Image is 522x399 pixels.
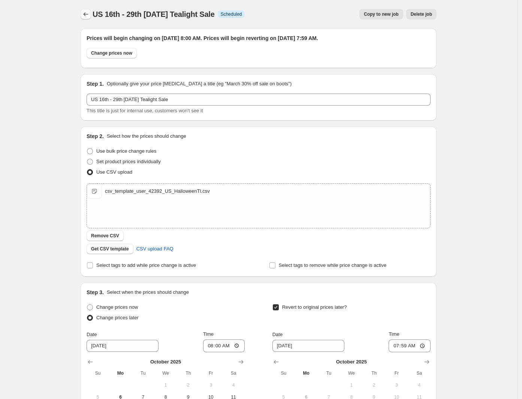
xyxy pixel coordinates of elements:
th: Wednesday [340,367,363,379]
span: Date [87,332,97,337]
input: 12:00 [389,339,431,352]
button: Delete job [406,9,437,19]
span: Change prices now [91,50,132,56]
button: Copy to new job [359,9,403,19]
span: Sa [225,370,242,376]
button: Friday October 3 2025 [200,379,222,391]
p: Select how the prices should change [107,133,186,140]
span: 3 [388,382,405,388]
button: Remove CSV [87,231,124,241]
th: Saturday [408,367,431,379]
button: Thursday October 2 2025 [363,379,385,391]
span: CSV upload FAQ [136,245,174,253]
span: Mo [298,370,314,376]
button: Thursday October 2 2025 [177,379,199,391]
button: Wednesday October 1 2025 [340,379,363,391]
span: Su [275,370,292,376]
h2: Step 1. [87,80,104,88]
input: 30% off holiday sale [87,94,431,106]
span: Time [203,331,214,337]
span: Copy to new job [364,11,399,17]
span: Th [180,370,196,376]
button: Price change jobs [81,9,91,19]
span: Change prices now [96,304,138,310]
span: This title is just for internal use, customers won't see it [87,108,203,113]
span: Fr [388,370,405,376]
h2: Step 2. [87,133,104,140]
span: Su [90,370,106,376]
span: Th [366,370,382,376]
span: Set product prices individually [96,159,161,164]
button: Show next month, November 2025 [422,357,432,367]
span: Date [272,332,283,337]
span: Tu [320,370,337,376]
th: Monday [295,367,317,379]
span: We [157,370,174,376]
th: Tuesday [132,367,154,379]
span: 1 [157,382,174,388]
span: 3 [203,382,219,388]
span: Select tags to remove while price change is active [279,262,387,268]
span: Time [389,331,399,337]
span: 2 [366,382,382,388]
a: CSV upload FAQ [132,243,178,255]
th: Friday [385,367,408,379]
th: Monday [109,367,132,379]
button: Saturday October 4 2025 [222,379,245,391]
span: Mo [112,370,129,376]
input: 10/6/2025 [87,340,159,352]
span: Change prices later [96,315,139,320]
input: 12:00 [203,339,245,352]
th: Sunday [272,367,295,379]
p: Optionally give your price [MEDICAL_DATA] a title (eg "March 30% off sale on boots") [107,80,292,88]
th: Sunday [87,367,109,379]
button: Friday October 3 2025 [385,379,408,391]
button: Show previous month, September 2025 [85,357,96,367]
input: 10/6/2025 [272,340,344,352]
span: 2 [180,382,196,388]
span: Fr [203,370,219,376]
button: Wednesday October 1 2025 [154,379,177,391]
span: 1 [343,382,360,388]
button: Get CSV template [87,244,133,254]
h2: Prices will begin changing on [DATE] 8:00 AM. Prices will begin reverting on [DATE] 7:59 AM. [87,34,431,42]
th: Thursday [177,367,199,379]
p: Select when the prices should change [107,289,189,296]
span: Tu [135,370,151,376]
th: Wednesday [154,367,177,379]
button: Saturday October 4 2025 [408,379,431,391]
span: Scheduled [221,11,242,17]
span: 4 [411,382,428,388]
span: Get CSV template [91,246,129,252]
h2: Step 3. [87,289,104,296]
span: Remove CSV [91,233,119,239]
span: Sa [411,370,428,376]
span: Select tags to add while price change is active [96,262,196,268]
div: csv_template_user_42392_US_HalloweenTl.csv [105,188,210,195]
span: We [343,370,360,376]
span: US 16th - 29th [DATE] Tealight Sale [93,10,215,18]
th: Tuesday [317,367,340,379]
th: Saturday [222,367,245,379]
button: Change prices now [87,48,137,58]
span: Revert to original prices later? [282,304,347,310]
th: Friday [200,367,222,379]
th: Thursday [363,367,385,379]
button: Show next month, November 2025 [236,357,246,367]
span: Use bulk price change rules [96,148,156,154]
button: Show previous month, September 2025 [271,357,281,367]
span: 4 [225,382,242,388]
span: Use CSV upload [96,169,132,175]
span: Delete job [411,11,432,17]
